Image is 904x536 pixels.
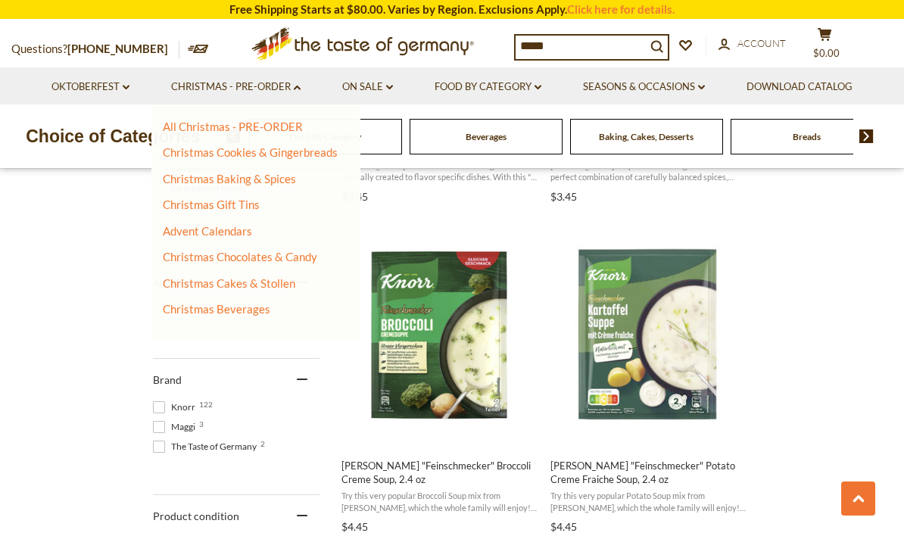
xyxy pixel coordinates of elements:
[466,131,507,142] a: Beverages
[583,79,705,95] a: Seasons & Occasions
[341,520,368,533] span: $4.45
[341,160,538,183] span: [PERSON_NAME] Fix is a line of seasoning mixes specially created to flavor specific dishes. With ...
[260,440,265,447] span: 2
[153,400,200,414] span: Knorr
[341,490,538,513] span: Try this very popular Broccoli Soup mix from [PERSON_NAME], which the whole family will enjoy! Ad...
[341,459,538,486] span: [PERSON_NAME] "Feinschmecker" Broccoli Creme Soup, 2.4 oz
[163,276,295,290] a: Christmas Cakes & Stollen
[747,79,853,95] a: Download Catalog
[163,250,317,263] a: Christmas Chocolates & Candy
[550,160,747,183] span: [PERSON_NAME] Fix pasta and ham gratin is a perfect combination of carefully balanced spices, her...
[153,440,261,453] span: The Taste of Germany
[153,510,239,522] span: Product condition
[163,198,260,211] a: Christmas Gift Tins
[153,420,200,434] span: Maggi
[599,131,694,142] a: Baking, Cakes, Desserts
[163,172,296,185] a: Christmas Baking & Spices
[163,120,303,133] a: All Christmas - PRE-ORDER
[550,490,747,513] span: Try this very popular Potato Soup mix from [PERSON_NAME], which the whole family will enjoy! Add ...
[550,459,747,486] span: [PERSON_NAME] "Feinschmecker" Potato Creme Fraiche Soup, 2.4 oz
[802,27,847,65] button: $0.00
[153,373,182,386] span: Brand
[813,47,840,59] span: $0.00
[550,190,577,203] span: $3.45
[435,79,541,95] a: Food By Category
[719,36,786,52] a: Account
[342,79,393,95] a: On Sale
[737,37,786,49] span: Account
[550,520,577,533] span: $4.45
[793,131,821,142] a: Breads
[163,145,338,159] a: Christmas Cookies & Gingerbreads
[51,79,129,95] a: Oktoberfest
[859,129,874,143] img: next arrow
[163,302,270,316] a: Christmas Beverages
[67,42,168,55] a: [PHONE_NUMBER]
[171,79,301,95] a: Christmas - PRE-ORDER
[199,420,204,428] span: 3
[199,400,213,408] span: 122
[163,224,252,238] a: Advent Calendars
[11,39,179,59] p: Questions?
[567,2,675,16] a: Click here for details.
